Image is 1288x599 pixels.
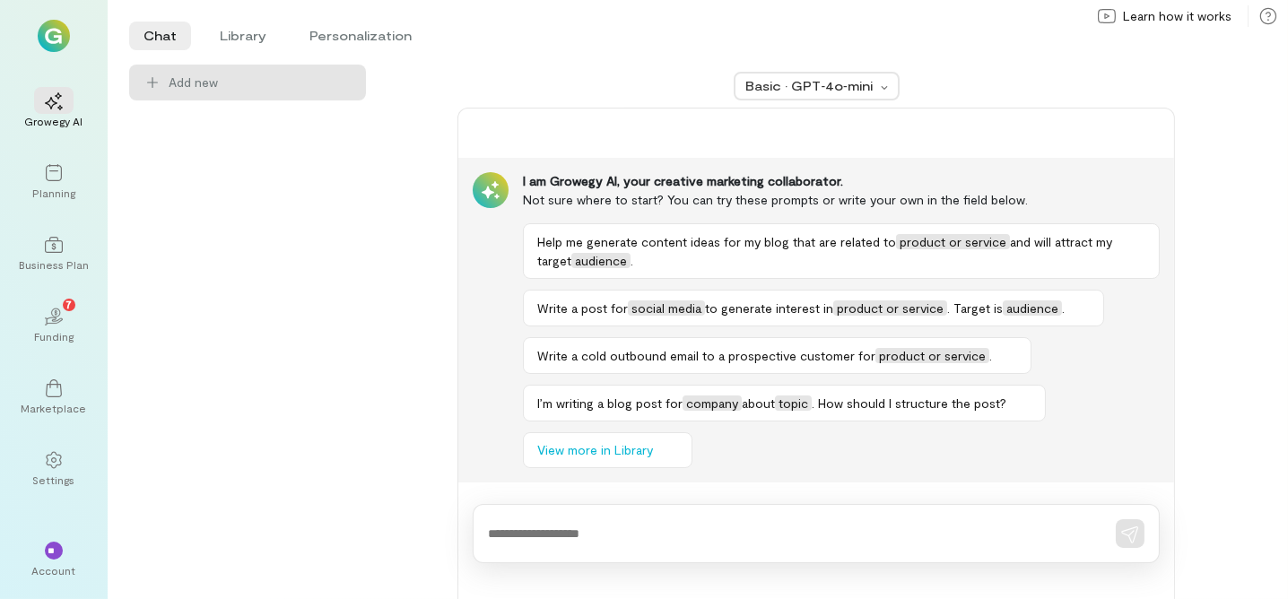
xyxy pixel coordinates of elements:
a: Marketplace [22,365,86,430]
button: View more in Library [523,432,692,468]
div: Marketplace [22,401,87,415]
div: Funding [34,329,74,343]
span: Help me generate content ideas for my blog that are related to [537,234,896,249]
span: product or service [833,300,947,316]
a: Settings [22,437,86,501]
div: Planning [32,186,75,200]
span: . [1062,300,1065,316]
span: social media [628,300,705,316]
div: Business Plan [19,257,89,272]
span: product or service [875,348,989,363]
span: . Target is [947,300,1003,316]
div: Growegy AI [25,114,83,128]
span: to generate interest in [705,300,833,316]
li: Chat [129,22,191,50]
span: Write a cold outbound email to a prospective customer for [537,348,875,363]
span: Add new [169,74,218,91]
span: company [683,395,742,411]
button: Write a post forsocial mediato generate interest inproduct or service. Target isaudience. [523,290,1104,326]
div: Account [32,563,76,577]
div: I am Growegy AI, your creative marketing collaborator. [523,172,1160,190]
span: audience [571,253,631,268]
span: . [989,348,992,363]
span: 7 [66,296,73,312]
span: audience [1003,300,1062,316]
li: Library [205,22,281,50]
span: Learn how it works [1123,7,1231,25]
span: . How should I structure the post? [812,395,1006,411]
a: Funding [22,293,86,358]
div: Not sure where to start? You can try these prompts or write your own in the field below. [523,190,1160,209]
button: Write a cold outbound email to a prospective customer forproduct or service. [523,337,1031,374]
span: product or service [896,234,1010,249]
span: about [742,395,775,411]
span: Write a post for [537,300,628,316]
div: Basic · GPT‑4o‑mini [746,77,875,95]
div: Settings [33,473,75,487]
li: Personalization [295,22,426,50]
span: View more in Library [537,441,653,459]
a: Business Plan [22,221,86,286]
span: topic [775,395,812,411]
a: Planning [22,150,86,214]
button: Help me generate content ideas for my blog that are related toproduct or serviceand will attract ... [523,223,1160,279]
button: I’m writing a blog post forcompanyabouttopic. How should I structure the post? [523,385,1046,421]
span: . [631,253,633,268]
a: Growegy AI [22,78,86,143]
span: I’m writing a blog post for [537,395,683,411]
